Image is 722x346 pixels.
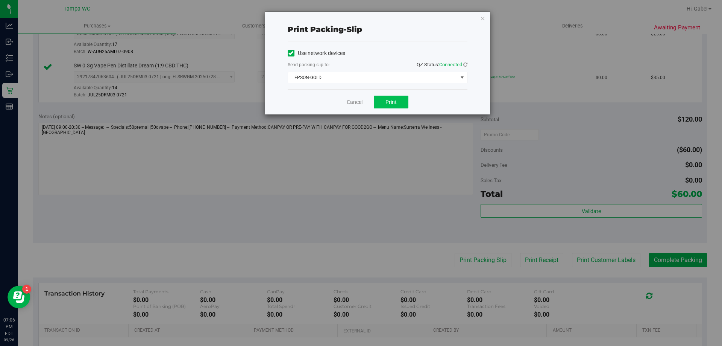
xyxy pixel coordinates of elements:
[347,98,363,106] a: Cancel
[417,62,467,67] span: QZ Status:
[385,99,397,105] span: Print
[288,49,345,57] label: Use network devices
[8,286,30,308] iframe: Resource center
[374,96,408,108] button: Print
[288,25,362,34] span: Print packing-slip
[439,62,462,67] span: Connected
[22,285,31,294] iframe: Resource center unread badge
[457,72,467,83] span: select
[288,72,458,83] span: EPSON-GOLD
[288,61,330,68] label: Send packing-slip to:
